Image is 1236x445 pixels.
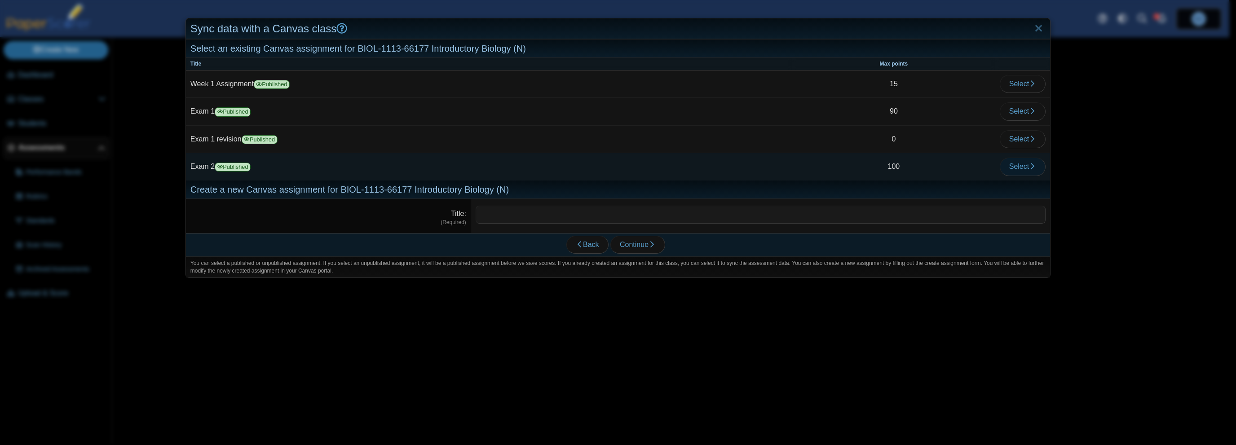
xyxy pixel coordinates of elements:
span: Published [254,80,290,89]
td: 0 [792,126,995,153]
label: Title [451,210,466,217]
a: Back [566,236,609,254]
dfn: (Required) [190,219,466,226]
div: You can select a published or unpublished assignment. If you select an unpublished assignment, it... [186,256,1050,278]
th: Title [186,58,792,70]
td: Week 1 Assignment [186,70,792,98]
div: Create a new Canvas assignment for BIOL-1113-66177 Introductory Biology (N) [186,181,1050,199]
div: Select an existing Canvas assignment for BIOL-1113-66177 Introductory Biology (N) [186,40,1050,58]
td: Exam 1 revision [186,126,792,153]
span: Published [242,135,278,144]
span: Back [576,241,599,248]
span: Published [215,107,251,116]
span: Select [1009,80,1036,88]
button: Select [1000,75,1046,93]
td: 90 [792,98,995,125]
button: Select [1000,130,1046,148]
span: Published [215,163,251,172]
td: Exam 2 [186,153,792,180]
td: Exam 1 [186,98,792,125]
span: Select [1009,163,1036,170]
th: Max points [792,58,995,70]
span: Continue [620,241,656,248]
button: Continue [610,236,665,254]
button: Select [1000,102,1046,120]
div: Sync data with a Canvas class [186,18,1050,40]
a: Close [1032,21,1046,36]
td: 15 [792,70,995,98]
button: Select [1000,158,1046,176]
span: Select [1009,107,1036,115]
span: Select [1009,135,1036,143]
td: 100 [792,153,995,180]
